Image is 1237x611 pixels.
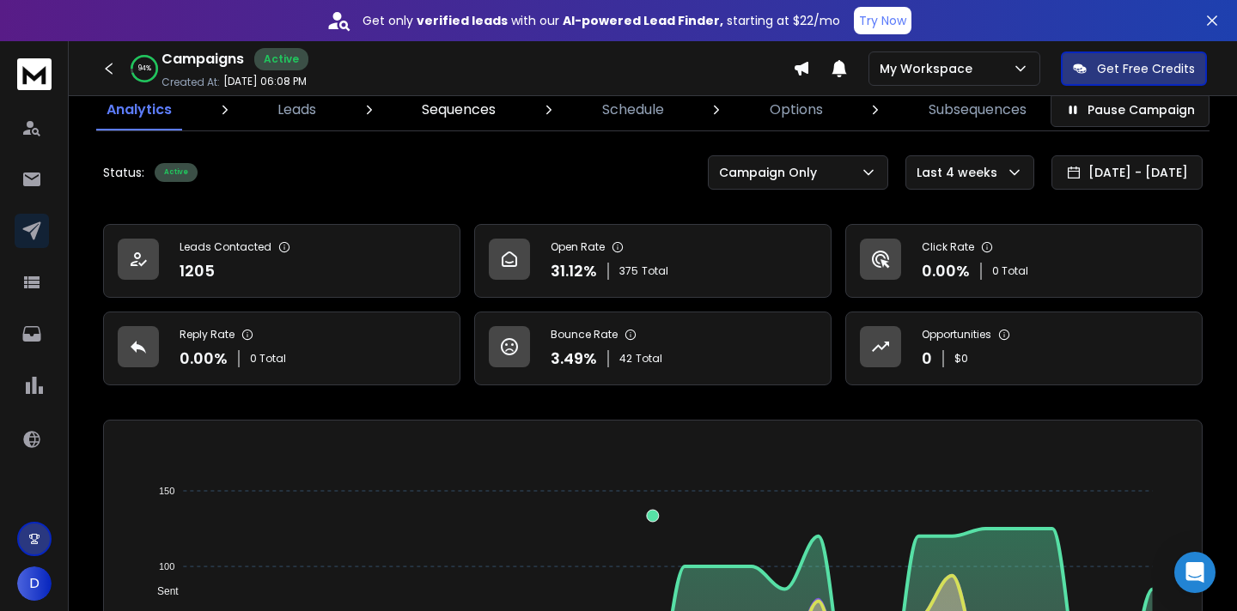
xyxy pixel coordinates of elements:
[619,352,632,366] span: 42
[267,89,326,130] a: Leads
[602,100,664,120] p: Schedule
[759,89,833,130] a: Options
[770,100,823,120] p: Options
[551,259,597,283] p: 31.12 %
[159,561,174,572] tspan: 100
[17,566,52,601] button: D
[563,12,723,29] strong: AI-powered Lead Finder,
[250,352,286,366] p: 0 Total
[474,224,832,298] a: Open Rate31.12%375Total
[417,12,508,29] strong: verified leads
[223,75,307,88] p: [DATE] 06:08 PM
[551,240,605,254] p: Open Rate
[474,312,832,385] a: Bounce Rate3.49%42Total
[161,76,220,89] p: Created At:
[859,12,906,29] p: Try Now
[917,164,1004,181] p: Last 4 weeks
[180,240,271,254] p: Leads Contacted
[880,60,979,77] p: My Workspace
[954,352,968,366] p: $ 0
[922,240,974,254] p: Click Rate
[17,58,52,90] img: logo
[845,224,1203,298] a: Click Rate0.00%0 Total
[918,89,1037,130] a: Subsequences
[592,89,674,130] a: Schedule
[992,264,1028,278] p: 0 Total
[144,585,179,597] span: Sent
[719,164,824,181] p: Campaign Only
[922,259,970,283] p: 0.00 %
[1051,155,1203,190] button: [DATE] - [DATE]
[422,100,496,120] p: Sequences
[277,100,316,120] p: Leads
[551,328,618,342] p: Bounce Rate
[1061,51,1207,86] button: Get Free Credits
[929,100,1027,120] p: Subsequences
[161,49,244,70] h1: Campaigns
[107,100,172,120] p: Analytics
[96,89,182,130] a: Analytics
[138,64,151,74] p: 94 %
[642,264,668,278] span: Total
[103,224,460,298] a: Leads Contacted1205
[1097,60,1195,77] p: Get Free Credits
[411,89,506,130] a: Sequences
[103,312,460,385] a: Reply Rate0.00%0 Total
[180,347,228,371] p: 0.00 %
[551,347,597,371] p: 3.49 %
[155,163,198,182] div: Active
[845,312,1203,385] a: Opportunities0$0
[254,48,308,70] div: Active
[636,352,662,366] span: Total
[922,347,932,371] p: 0
[1174,552,1216,593] div: Open Intercom Messenger
[103,164,144,181] p: Status:
[159,486,174,496] tspan: 150
[180,328,235,342] p: Reply Rate
[922,328,991,342] p: Opportunities
[1051,93,1210,127] button: Pause Campaign
[619,264,638,278] span: 375
[180,259,215,283] p: 1205
[363,12,840,29] p: Get only with our starting at $22/mo
[854,7,911,34] button: Try Now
